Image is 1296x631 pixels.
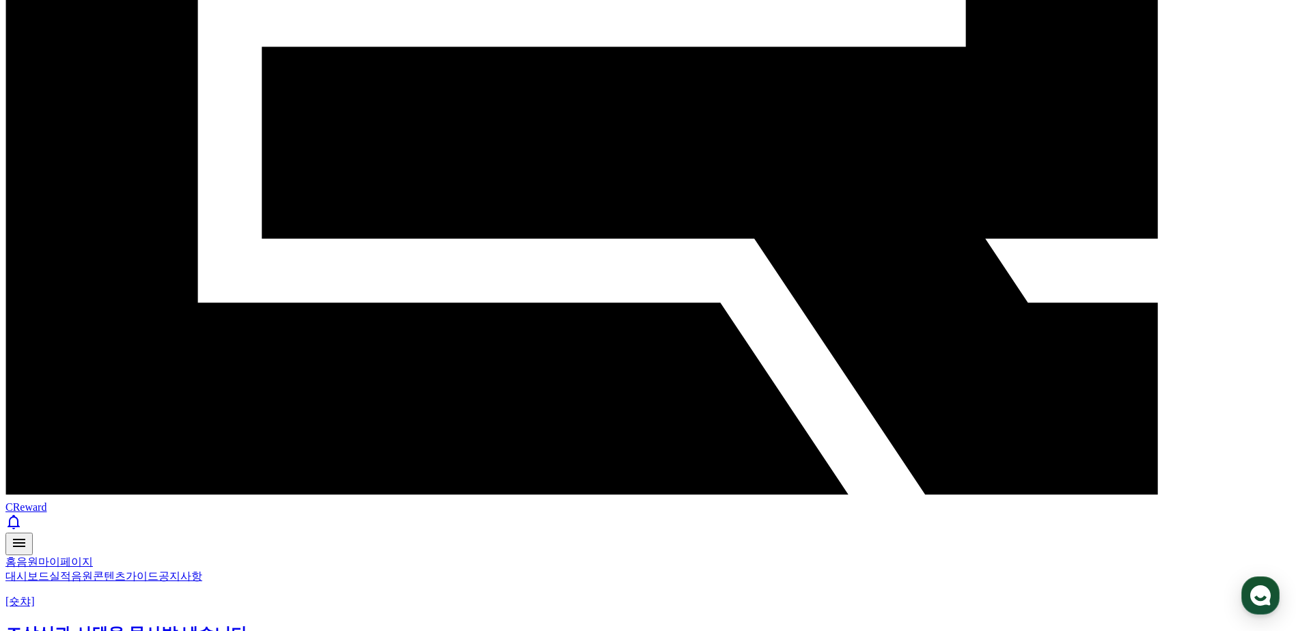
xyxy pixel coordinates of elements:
a: 설정 [176,433,262,467]
span: 홈 [43,453,51,464]
a: CReward [5,489,1291,513]
a: 음원 [16,556,38,567]
a: 공지사항 [158,570,202,582]
span: 대화 [125,454,141,465]
a: 가이드 [126,570,158,582]
span: CReward [5,501,46,513]
a: 음원 [71,570,93,582]
p: [숏챠] [5,595,1291,609]
a: 홈 [5,556,16,567]
a: 홈 [4,433,90,467]
a: 실적 [49,570,71,582]
a: 대화 [90,433,176,467]
a: 마이페이지 [38,556,93,567]
a: 콘텐츠 [93,570,126,582]
a: 대시보드 [5,570,49,582]
span: 설정 [211,453,228,464]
